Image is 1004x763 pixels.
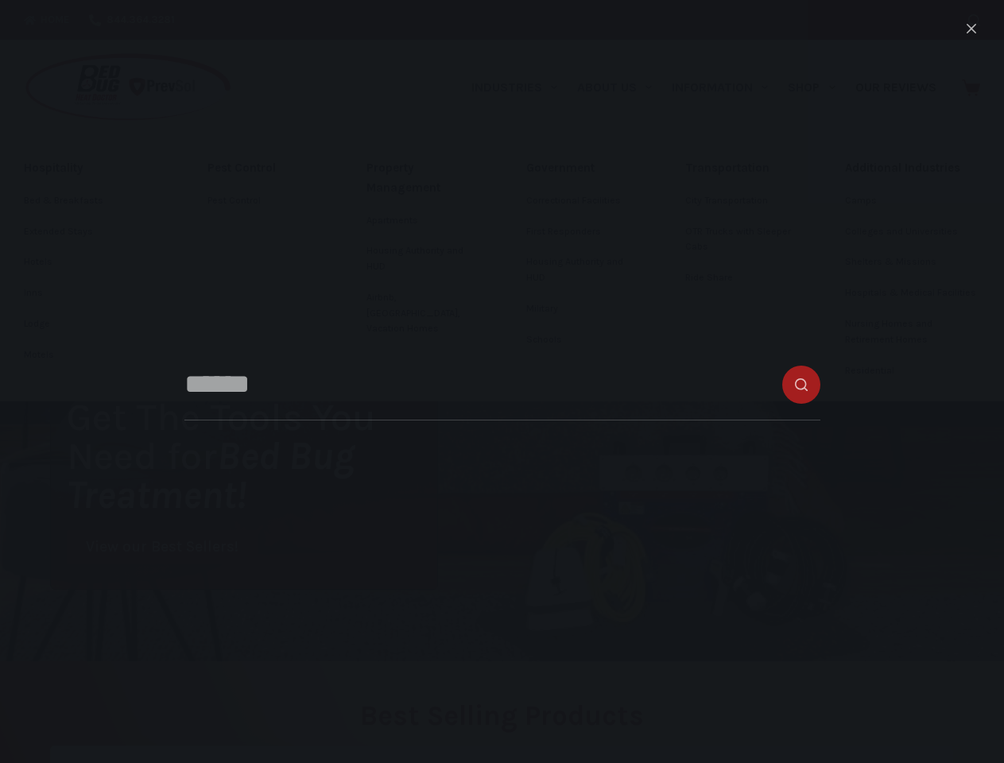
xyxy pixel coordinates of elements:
[845,309,981,355] a: Nursing Homes and Retirement Homes
[526,151,638,185] a: Government
[526,294,638,324] a: Military
[685,217,797,263] a: OTR Trucks with Sleeper Cabs
[778,40,845,135] a: Shop
[207,186,319,216] a: Pest Control
[968,14,980,26] button: Search
[24,278,159,308] a: Inns
[845,217,981,247] a: Colleges and Universities
[207,151,319,185] a: Pest Control
[24,340,159,370] a: Motels
[67,397,437,514] h1: Get The Tools You Need for
[366,206,478,236] a: Apartments
[685,263,797,293] a: Ride Share
[366,236,478,282] a: Housing Authority and HUD
[526,186,638,216] a: Correctional Facilities
[845,356,981,386] a: Residential
[24,52,232,123] img: Prevsol/Bed Bug Heat Doctor
[845,247,981,277] a: Shelters & Missions
[461,40,567,135] a: Industries
[24,247,159,277] a: Hotels
[845,186,981,216] a: Camps
[662,40,778,135] a: Information
[366,283,478,344] a: Airbnb, [GEOGRAPHIC_DATA], Vacation Homes
[86,540,238,555] span: View our Best Sellers!
[685,186,797,216] a: City Transportation
[845,151,981,185] a: Additional Industries
[13,6,60,54] button: Open LiveChat chat widget
[67,433,355,517] i: Bed Bug Treatment!
[24,309,159,339] a: Lodge
[526,247,638,293] a: Housing Authority and HUD
[67,530,258,564] a: View our Best Sellers!
[526,325,638,355] a: Schools
[845,278,981,308] a: Hospitals & Medical Facilities
[366,151,478,205] a: Property Management
[567,40,661,135] a: About Us
[24,217,159,247] a: Extended Stays
[24,151,159,185] a: Hospitality
[24,186,159,216] a: Bed & Breakfasts
[845,40,946,135] a: Our Reviews
[461,40,946,135] nav: Primary
[50,702,954,730] h2: Best Selling Products
[526,217,638,247] a: First Responders
[685,151,797,185] a: Transportation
